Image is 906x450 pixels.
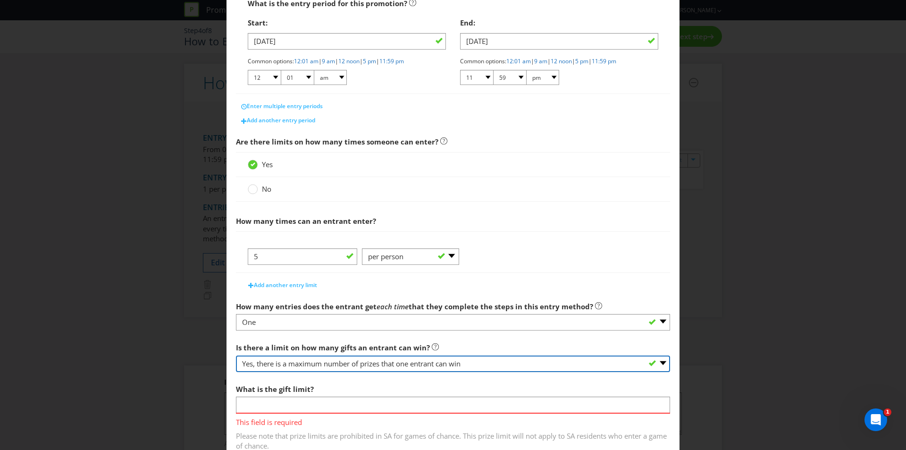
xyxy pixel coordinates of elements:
[534,57,547,65] a: 9 am
[262,184,271,194] span: No
[338,57,360,65] a: 12 noon
[460,13,658,33] div: End:
[248,33,446,50] input: DD/MM/YY
[247,102,323,110] span: Enter multiple entry periods
[360,57,363,65] span: |
[236,113,320,127] button: Add another entry period
[236,343,430,352] span: Is there a limit on how many gifts an entrant can win?
[377,302,409,311] em: each time
[236,99,328,113] button: Enter multiple entry periods
[363,57,376,65] a: 5 pm
[248,13,446,33] div: Start:
[236,216,376,226] span: How many times can an entrant enter?
[884,408,891,416] span: 1
[248,57,294,65] span: Common options:
[575,57,588,65] a: 5 pm
[322,57,335,65] a: 9 am
[506,57,531,65] a: 12:01 am
[409,302,593,311] span: that they complete the steps in this entry method?
[531,57,534,65] span: |
[236,384,314,394] span: What is the gift limit?
[379,57,404,65] a: 11:59 pm
[335,57,338,65] span: |
[864,408,887,431] iframe: Intercom live chat
[294,57,319,65] a: 12:01 am
[547,57,551,65] span: |
[551,57,572,65] a: 12 noon
[236,137,438,146] span: Are there limits on how many times someone can enter?
[319,57,322,65] span: |
[243,278,322,292] button: Add another entry limit
[588,57,592,65] span: |
[247,116,315,124] span: Add another entry period
[236,414,670,427] span: This field is required
[592,57,616,65] a: 11:59 pm
[254,281,317,289] span: Add another entry limit
[460,33,658,50] input: DD/MM/YY
[376,57,379,65] span: |
[460,57,506,65] span: Common options:
[572,57,575,65] span: |
[262,160,273,169] span: Yes
[236,302,377,311] span: How many entries does the entrant get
